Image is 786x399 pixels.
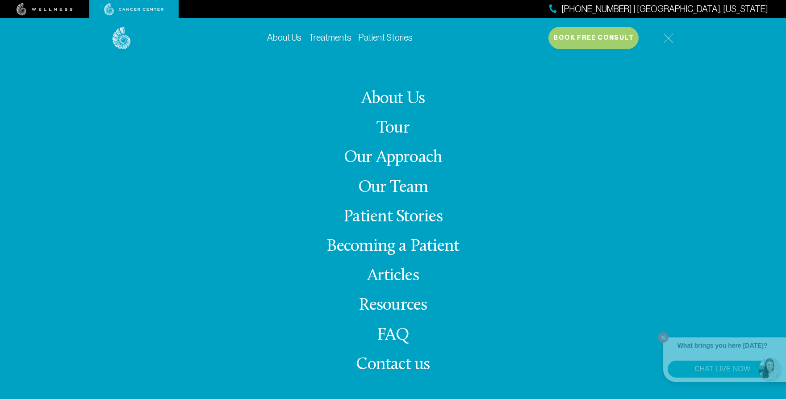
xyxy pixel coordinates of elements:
[663,33,673,43] img: icon-hamburger
[359,297,427,314] a: Resources
[113,27,131,50] img: logo
[326,238,459,255] a: Becoming a Patient
[358,179,428,196] a: Our Team
[356,356,430,374] span: Contact us
[361,90,425,108] a: About Us
[367,267,419,285] a: Articles
[267,33,301,42] a: About Us
[549,3,768,16] a: [PHONE_NUMBER] | [GEOGRAPHIC_DATA], [US_STATE]
[104,3,164,16] img: cancer center
[548,27,639,49] button: Book Free Consult
[376,120,410,137] a: Tour
[344,149,443,166] a: Our Approach
[309,33,351,42] a: Treatments
[17,3,73,16] img: wellness
[343,208,443,226] a: Patient Stories
[377,327,409,344] a: FAQ
[359,33,413,42] a: Patient Stories
[561,3,768,16] span: [PHONE_NUMBER] | [GEOGRAPHIC_DATA], [US_STATE]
